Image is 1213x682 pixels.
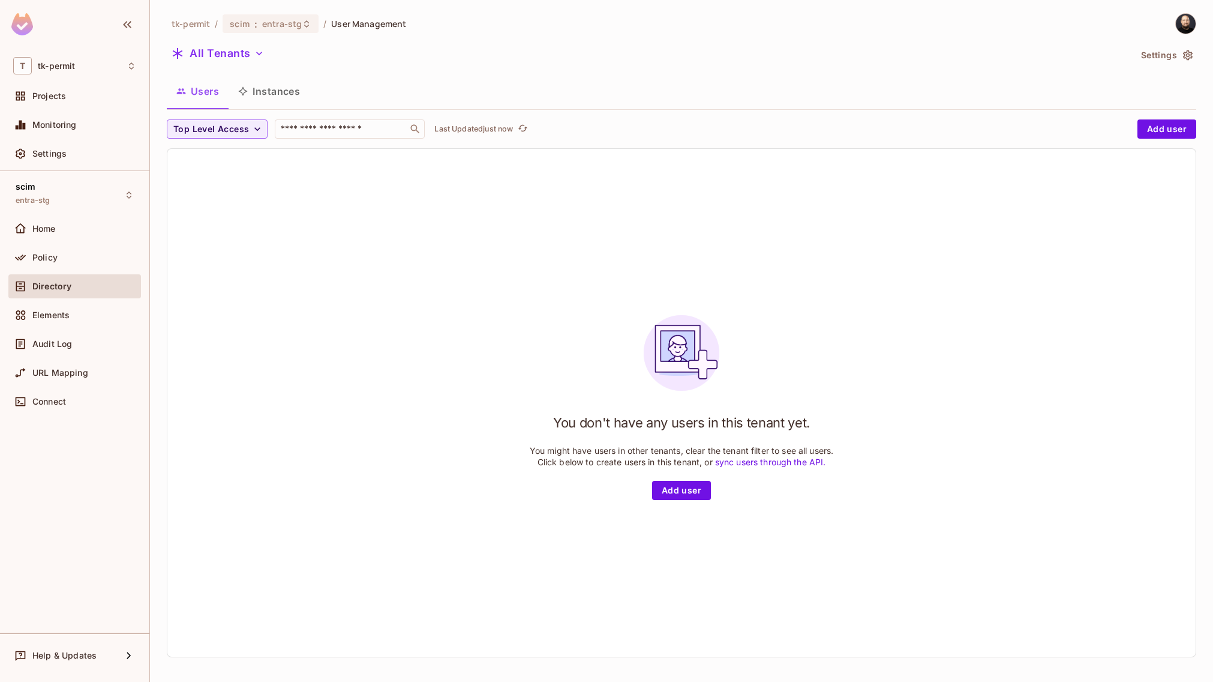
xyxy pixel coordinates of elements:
span: refresh [518,123,528,135]
button: Add user [652,481,711,500]
p: You might have users in other tenants, clear the tenant filter to see all users. Click below to c... [530,445,834,468]
span: scim [230,18,250,29]
span: Monitoring [32,120,77,130]
span: scim [16,182,36,192]
span: URL Mapping [32,368,88,378]
img: Thomas kirk [1176,14,1196,34]
button: Add user [1137,119,1196,139]
span: entra-stg [16,196,50,205]
span: the active workspace [172,18,210,29]
span: entra-stg [262,18,302,29]
button: Top Level Access [167,119,268,139]
li: / [323,18,326,29]
span: Help & Updates [32,651,97,660]
span: Policy [32,253,58,262]
span: Click to refresh data [513,122,530,136]
a: sync users through the API. [715,457,826,467]
p: Last Updated just now [434,124,513,134]
span: Directory [32,282,71,291]
button: refresh [515,122,530,136]
h1: You don't have any users in this tenant yet. [553,414,810,432]
span: Workspace: tk-permit [38,61,75,71]
span: Top Level Access [173,122,249,137]
span: Settings [32,149,67,158]
span: Elements [32,310,70,320]
span: Home [32,224,56,234]
span: Connect [32,397,66,406]
span: Audit Log [32,339,72,349]
span: T [13,57,32,74]
img: SReyMgAAAABJRU5ErkJggg== [11,13,33,35]
span: Projects [32,91,66,101]
span: : [254,19,258,29]
button: Instances [229,76,310,106]
button: All Tenants [167,44,269,63]
span: User Management [331,18,406,29]
button: Settings [1136,46,1196,65]
button: Users [167,76,229,106]
li: / [215,18,218,29]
